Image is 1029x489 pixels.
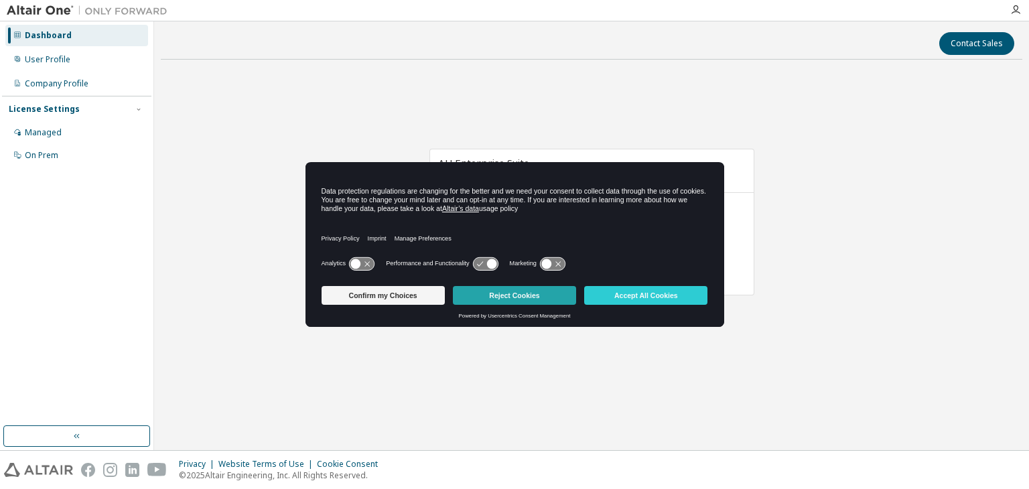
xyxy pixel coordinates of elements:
[218,459,317,470] div: Website Terms of Use
[438,156,529,169] span: AU Enterprise Suite
[25,78,88,89] div: Company Profile
[25,150,58,161] div: On Prem
[939,32,1014,55] button: Contact Sales
[7,4,174,17] img: Altair One
[9,104,80,115] div: License Settings
[147,463,167,477] img: youtube.svg
[25,54,70,65] div: User Profile
[4,463,73,477] img: altair_logo.svg
[179,470,386,481] p: © 2025 Altair Engineering, Inc. All Rights Reserved.
[25,30,72,41] div: Dashboard
[81,463,95,477] img: facebook.svg
[317,459,386,470] div: Cookie Consent
[25,127,62,138] div: Managed
[179,459,218,470] div: Privacy
[103,463,117,477] img: instagram.svg
[125,463,139,477] img: linkedin.svg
